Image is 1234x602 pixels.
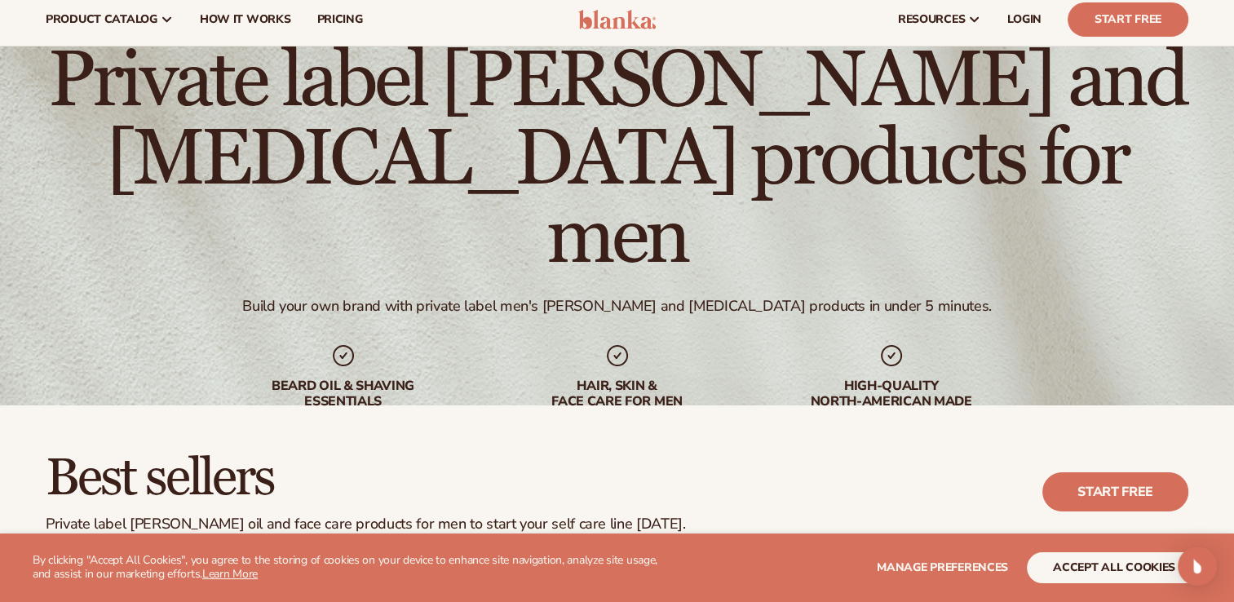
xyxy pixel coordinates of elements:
[513,378,722,409] div: hair, skin & face care for men
[877,552,1008,583] button: Manage preferences
[578,10,656,29] img: logo
[202,566,258,582] a: Learn More
[46,42,1188,277] h1: Private label [PERSON_NAME] and [MEDICAL_DATA] products for men
[1007,13,1042,26] span: LOGIN
[877,560,1008,575] span: Manage preferences
[239,378,448,409] div: beard oil & shaving essentials
[1178,547,1217,586] div: Open Intercom Messenger
[46,13,157,26] span: product catalog
[1027,552,1201,583] button: accept all cookies
[46,516,685,533] div: Private label [PERSON_NAME] oil and face care products for men to start your self care line [DATE].
[242,297,991,316] div: Build your own brand with private label men's [PERSON_NAME] and [MEDICAL_DATA] products in under ...
[316,13,362,26] span: pricing
[787,378,996,409] div: High-quality North-american made
[1042,472,1188,511] a: Start free
[200,13,291,26] span: How It Works
[898,13,965,26] span: resources
[33,554,670,582] p: By clicking "Accept All Cookies", you agree to the storing of cookies on your device to enhance s...
[46,451,685,506] h2: Best sellers
[1068,2,1188,37] a: Start Free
